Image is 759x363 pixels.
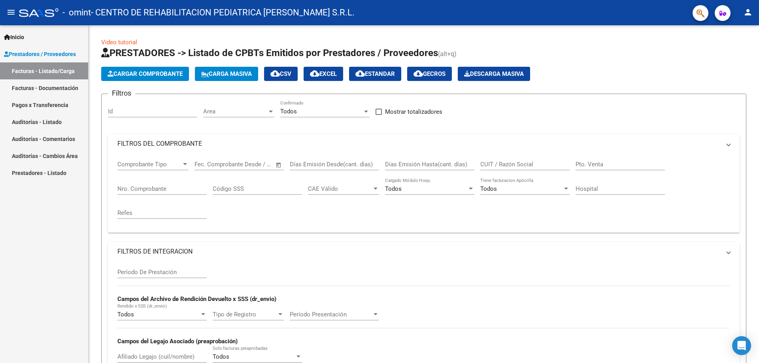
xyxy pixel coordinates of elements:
[194,161,227,168] input: Fecha inicio
[464,70,524,77] span: Descarga Masiva
[213,353,229,360] span: Todos
[101,47,438,58] span: PRESTADORES -> Listado de CPBTs Emitidos por Prestadores / Proveedores
[108,134,740,153] mat-expansion-panel-header: FILTROS DEL COMPROBANTE
[101,67,189,81] button: Cargar Comprobante
[304,67,343,81] button: EXCEL
[310,70,337,77] span: EXCEL
[458,67,530,81] app-download-masive: Descarga masiva de comprobantes (adjuntos)
[385,185,402,192] span: Todos
[4,50,76,58] span: Prestadores / Proveedores
[732,336,751,355] div: Open Intercom Messenger
[413,70,446,77] span: Gecros
[117,247,721,256] mat-panel-title: FILTROS DE INTEGRACION
[213,311,277,318] span: Tipo de Registro
[62,4,91,21] span: - omint
[407,67,452,81] button: Gecros
[201,70,252,77] span: Carga Masiva
[458,67,530,81] button: Descarga Masiva
[4,33,24,41] span: Inicio
[290,311,372,318] span: Período Presentación
[6,8,16,17] mat-icon: menu
[310,69,319,78] mat-icon: cloud_download
[355,69,365,78] mat-icon: cloud_download
[349,67,401,81] button: Estandar
[280,108,297,115] span: Todos
[195,67,258,81] button: Carga Masiva
[270,69,280,78] mat-icon: cloud_download
[117,338,238,345] strong: Campos del Legajo Asociado (preaprobación)
[108,70,183,77] span: Cargar Comprobante
[385,107,442,117] span: Mostrar totalizadores
[117,161,181,168] span: Comprobante Tipo
[117,295,276,303] strong: Campos del Archivo de Rendición Devuelto x SSS (dr_envio)
[438,50,457,58] span: (alt+q)
[480,185,497,192] span: Todos
[234,161,272,168] input: Fecha fin
[91,4,355,21] span: - CENTRO DE REHABILITACION PEDIATRICA [PERSON_NAME] S.R.L.
[203,108,267,115] span: Area
[108,88,135,99] h3: Filtros
[264,67,298,81] button: CSV
[743,8,753,17] mat-icon: person
[108,242,740,261] mat-expansion-panel-header: FILTROS DE INTEGRACION
[101,39,137,46] a: Video tutorial
[117,139,721,148] mat-panel-title: FILTROS DEL COMPROBANTE
[308,185,372,192] span: CAE Válido
[413,69,423,78] mat-icon: cloud_download
[108,153,740,233] div: FILTROS DEL COMPROBANTE
[117,311,134,318] span: Todos
[270,70,291,77] span: CSV
[274,160,283,169] button: Open calendar
[355,70,395,77] span: Estandar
